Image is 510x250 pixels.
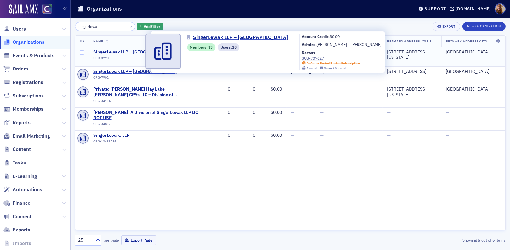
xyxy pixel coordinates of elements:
[144,24,160,29] span: Add Filter
[13,173,37,180] span: E-Learning
[208,133,230,138] div: 0
[307,66,317,70] div: Annual
[187,43,215,51] div: Members: 13
[93,139,151,146] div: ORG-13483236
[13,65,28,72] span: Orders
[193,34,288,41] span: SingerLewak LLP – [GEOGRAPHIC_DATA]
[324,66,347,70] div: None / Manual
[38,4,52,15] a: View Homepage
[93,86,199,97] span: Private: Holben Hay Lake Balzer CPAs LLC – Division of SingerLewak DO NOT USE
[93,69,177,75] a: SingerLewak LLP – [GEOGRAPHIC_DATA]
[320,132,324,138] span: —
[291,86,295,92] span: —
[239,110,255,115] div: 0
[456,6,491,12] div: [DOMAIN_NAME]
[93,122,199,128] div: ORG-34817
[218,43,239,51] div: Users: 18
[3,119,31,126] a: Reports
[9,4,38,14] img: SailAMX
[13,226,30,233] span: Exports
[302,50,315,55] b: Roster:
[387,69,437,75] div: [STREET_ADDRESS]
[13,52,54,59] span: Events & Products
[104,237,119,243] label: per page
[307,61,360,65] div: In Grace Period Roster Subscription
[13,146,31,153] span: Content
[446,39,488,43] span: Primary Address City
[320,109,324,115] span: —
[208,86,230,92] div: 0
[495,3,506,14] span: Profile
[3,213,32,220] a: Connect
[317,42,347,47] a: [PERSON_NAME]
[302,34,330,39] b: Account Credit:
[302,55,360,61] a: SUB-707027
[271,86,282,92] span: $0.00
[3,92,44,99] a: Subscriptions
[3,159,26,166] a: Tasks
[78,237,92,243] div: 25
[3,200,31,207] a: Finance
[446,69,501,75] div: [GEOGRAPHIC_DATA]
[87,5,122,13] h1: Organizations
[239,133,255,138] div: 0
[190,44,209,50] span: Members :
[446,132,449,138] span: —
[302,42,317,47] b: Admins:
[13,159,26,166] span: Tasks
[13,213,32,220] span: Connect
[3,146,31,153] a: Content
[3,186,42,193] a: Automations
[239,86,255,92] div: 0
[13,240,31,247] span: Imports
[137,23,163,31] button: AddFilter
[446,49,501,55] div: [GEOGRAPHIC_DATA]
[93,86,199,97] a: Private: [PERSON_NAME] Hay Lake [PERSON_NAME] CPAs LLC – Division of SingerLewak DO NOT USE
[93,39,103,43] span: Name
[387,109,391,115] span: —
[271,132,282,138] span: $0.00
[93,75,177,82] div: ORG-7902
[477,237,481,243] strong: 5
[13,186,42,193] span: Automations
[93,49,177,55] span: SingerLewak LLP – Denver
[291,109,295,115] span: —
[387,39,432,43] span: Primary Address Line 1
[13,39,44,46] span: Organizations
[13,119,31,126] span: Reports
[3,52,54,59] a: Events & Products
[13,79,43,86] span: Registrations
[446,109,449,115] span: —
[424,6,446,12] div: Support
[462,22,506,31] button: New Organization
[93,49,177,55] a: SingerLewak LLP – [GEOGRAPHIC_DATA]
[3,79,43,86] a: Registrations
[3,173,37,180] a: E-Learning
[387,49,437,60] div: [STREET_ADDRESS][US_STATE]
[271,109,282,115] span: $0.00
[330,34,340,39] span: $0.00
[3,133,50,140] a: Email Marketing
[351,42,381,47] a: [PERSON_NAME]
[446,86,501,92] div: [GEOGRAPHIC_DATA]
[13,25,26,32] span: Users
[93,69,177,75] span: SingerLewak LLP – Los Angeles
[3,106,43,113] a: Memberships
[75,22,135,31] input: Search…
[3,25,26,32] a: Users
[187,34,293,41] a: SingerLewak LLP – [GEOGRAPHIC_DATA]
[121,235,156,245] button: Export Page
[433,22,460,31] button: Export
[208,110,230,115] div: 0
[93,133,151,138] span: SingerLewak, LLP
[42,4,52,14] img: SailAMX
[320,86,324,92] span: —
[93,110,199,121] a: [PERSON_NAME], A Division of SingerLewak LLP DO NOT USE
[462,23,506,29] a: New Organization
[3,39,44,46] a: Organizations
[13,106,43,113] span: Memberships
